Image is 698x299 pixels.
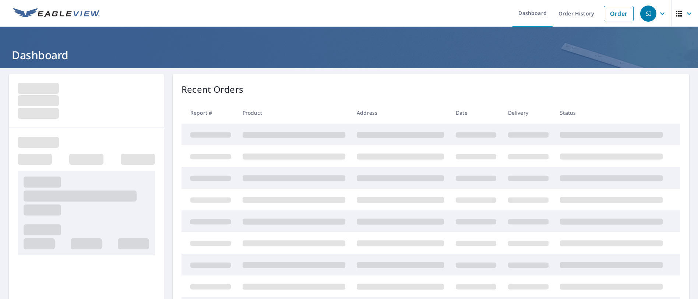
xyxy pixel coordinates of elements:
div: SI [640,6,656,22]
th: Address [351,102,450,124]
th: Report # [181,102,237,124]
img: EV Logo [13,8,100,19]
h1: Dashboard [9,47,689,63]
p: Recent Orders [181,83,243,96]
th: Delivery [502,102,554,124]
th: Status [554,102,669,124]
a: Order [604,6,634,21]
th: Product [237,102,351,124]
th: Date [450,102,502,124]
